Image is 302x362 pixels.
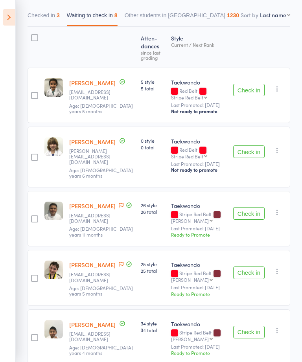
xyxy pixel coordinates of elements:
[141,78,165,85] span: 5 style
[171,336,209,342] div: [PERSON_NAME]
[69,261,116,269] a: [PERSON_NAME]
[69,344,133,356] span: Age: [DEMOGRAPHIC_DATA] years 4 months
[171,218,209,223] div: [PERSON_NAME]
[125,8,239,26] button: Other students in [GEOGRAPHIC_DATA]1230
[44,137,63,156] img: image1682665340.png
[44,261,63,279] img: image1721718872.png
[233,84,265,96] button: Check in
[28,8,60,26] button: Checked in3
[171,290,227,297] div: Ready to Promote
[171,154,203,159] div: Stripe Red Belt
[69,79,116,87] a: [PERSON_NAME]
[141,85,165,92] span: 5 total
[141,144,165,151] span: 0 total
[171,161,227,167] small: Last Promoted: [DATE]
[141,261,165,267] span: 25 style
[171,211,227,223] div: Stripe Red Belt
[69,285,133,297] span: Age: [DEMOGRAPHIC_DATA] years 5 months
[168,30,230,64] div: Style
[141,208,165,215] span: 26 total
[171,202,227,209] div: Taekwondo
[241,11,258,19] label: Sort by
[171,231,227,238] div: Ready to Promote
[138,30,168,64] div: Atten­dances
[233,326,265,338] button: Check in
[171,78,227,86] div: Taekwondo
[69,213,120,224] small: natali8994@yahoo.com
[67,8,118,26] button: Waiting to check in8
[141,267,165,274] span: 25 total
[227,12,239,18] div: 1230
[69,272,120,283] small: catherinehamishangus@gmail.com
[69,320,116,329] a: [PERSON_NAME]
[69,148,120,165] small: Jim_babalis@yahoo.com.au
[69,331,120,342] small: pramalisk@yahoo.com.au
[69,167,133,179] span: Age: [DEMOGRAPHIC_DATA] years 6 months
[233,266,265,279] button: Check in
[69,89,120,101] small: tanyaadya05@gmail.com
[171,285,227,290] small: Last Promoted: [DATE]
[171,137,227,145] div: Taekwondo
[141,202,165,208] span: 26 style
[171,167,227,173] div: Not ready to promote
[171,344,227,349] small: Last Promoted: [DATE]
[69,138,116,146] a: [PERSON_NAME]
[44,78,63,97] img: image1676674768.png
[260,11,286,19] div: Last name
[171,330,227,342] div: Stripe Red Belt
[69,202,116,210] a: [PERSON_NAME]
[171,108,227,114] div: Not ready to promote
[233,207,265,220] button: Check in
[141,320,165,327] span: 34 style
[69,102,133,114] span: Age: [DEMOGRAPHIC_DATA] years 5 months
[44,202,63,220] img: image1651129392.png
[171,277,209,282] div: [PERSON_NAME]
[57,12,60,18] div: 3
[171,320,227,328] div: Taekwondo
[141,327,165,333] span: 34 total
[171,226,227,231] small: Last Promoted: [DATE]
[171,349,227,356] div: Ready to Promote
[44,320,63,338] img: image1558740271.png
[171,147,227,159] div: Red Belt
[141,137,165,144] span: 0 style
[171,95,203,100] div: Stripe Red Belt
[171,42,227,47] div: Current / Next Rank
[171,270,227,282] div: Stripe Red Belt
[171,102,227,108] small: Last Promoted: [DATE]
[233,145,265,158] button: Check in
[141,50,165,60] div: since last grading
[69,225,133,237] span: Age: [DEMOGRAPHIC_DATA] years 11 months
[171,261,227,268] div: Taekwondo
[171,88,227,100] div: Red Belt
[114,12,118,18] div: 8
